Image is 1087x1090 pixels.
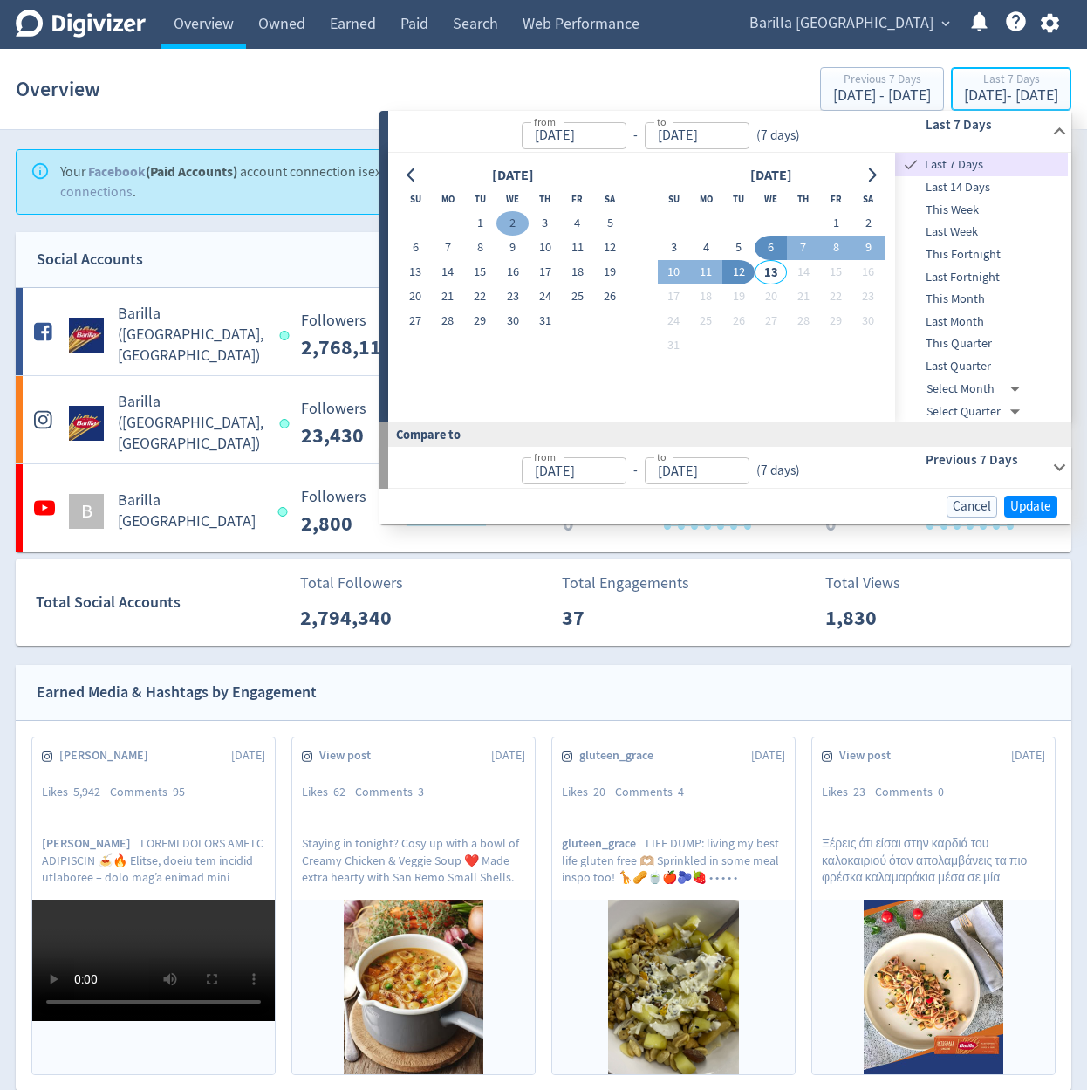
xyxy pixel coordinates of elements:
[895,201,1068,220] span: This Week
[69,318,104,353] img: Barilla (AU, NZ) undefined
[561,284,593,309] button: 25
[561,260,593,284] button: 18
[593,784,605,799] span: 20
[552,737,795,1074] a: gluteen_grace[DATE]Likes20Comments4gluteen_graceLIFE DUMP: living my best life gluten free 🫶🏼 Spr...
[819,236,851,260] button: 8
[722,284,755,309] button: 19
[562,572,689,595] p: Total Engagements
[825,572,926,595] p: Total Views
[895,153,1068,422] nav: presets
[37,680,317,705] div: Earned Media & Hashtags by Engagement
[926,114,1045,135] h6: Last 7 Days
[355,784,434,801] div: Comments
[722,236,755,260] button: 5
[819,260,851,284] button: 15
[833,88,931,104] div: [DATE] - [DATE]
[852,260,885,284] button: 16
[690,309,722,333] button: 25
[658,333,690,358] button: 31
[562,784,615,801] div: Likes
[657,449,667,464] label: to
[822,784,875,801] div: Likes
[388,447,1071,489] div: from-to(7 days)Previous 7 Days
[755,236,787,260] button: 6
[895,153,1068,176] div: Last 7 Days
[292,401,554,447] svg: Followers ---
[833,73,931,88] div: Previous 7 Days
[529,309,561,333] button: 31
[895,223,1068,242] span: Last Week
[292,489,554,535] svg: Followers ---
[921,155,1068,175] span: Last 7 Days
[787,187,819,211] th: Thursday
[964,73,1058,88] div: Last 7 Days
[36,590,288,615] div: Total Social Accounts
[594,187,626,211] th: Saturday
[388,111,1071,153] div: from-to(7 days)Last 7 Days
[895,290,1068,309] span: This Month
[895,243,1068,266] div: This Fortnight
[529,260,561,284] button: 17
[496,187,529,211] th: Wednesday
[749,126,807,146] div: ( 7 days )
[432,236,464,260] button: 7
[464,260,496,284] button: 15
[400,236,432,260] button: 6
[745,164,797,188] div: [DATE]
[926,449,1045,470] h6: Previous 7 Days
[820,67,944,111] button: Previous 7 Days[DATE] - [DATE]
[464,309,496,333] button: 29
[302,784,355,801] div: Likes
[400,163,425,188] button: Go to previous month
[379,422,1071,446] div: Compare to
[529,284,561,309] button: 24
[534,114,556,129] label: from
[292,312,554,359] svg: Followers ---
[333,784,345,799] span: 62
[895,268,1068,287] span: Last Fortnight
[895,245,1068,264] span: This Fortnight
[1011,747,1045,764] span: [DATE]
[895,312,1068,332] span: Last Month
[755,260,787,284] button: 13
[464,211,496,236] button: 1
[42,835,140,852] span: [PERSON_NAME]
[690,236,722,260] button: 4
[895,357,1068,376] span: Last Quarter
[825,602,926,634] p: 1,830
[496,309,529,333] button: 30
[496,211,529,236] button: 2
[32,737,275,1074] a: [PERSON_NAME][DATE]Likes5,942Comments95[PERSON_NAME]LOREMI DOLORS AMETC ADIPISCIN 🍝🔥 Elitse, doei...
[173,784,185,799] span: 95
[594,284,626,309] button: 26
[280,331,295,340] span: Data last synced: 13 Aug 2025, 12:02am (AEST)
[88,162,237,181] strong: (Paid Accounts)
[60,155,1022,209] div: Your account connection is expired . To ensure we can keep your data up-to-date, please reconnect...
[561,187,593,211] th: Friday
[926,401,1027,423] div: Select Quarter
[118,304,263,367] h5: Barilla ([GEOGRAPHIC_DATA], [GEOGRAPHIC_DATA])
[562,835,646,852] span: gluteen_grace
[787,284,819,309] button: 21
[280,419,295,428] span: Data last synced: 13 Aug 2025, 12:02am (AEST)
[749,461,800,481] div: ( 7 days )
[302,835,525,884] p: Staying in tonight? Cosy up with a bowl of Creamy Chicken & Veggie Soup ❤️ Made extra hearty with...
[755,187,787,211] th: Wednesday
[37,247,143,272] div: Social Accounts
[118,392,263,455] h5: Barilla ([GEOGRAPHIC_DATA], [GEOGRAPHIC_DATA])
[895,311,1068,333] div: Last Month
[787,309,819,333] button: 28
[16,464,1071,552] a: BBarilla [GEOGRAPHIC_DATA] Followers --- _ 0% Followers 2,800 Engagements 0 Engagements 0 _ 0% Vi...
[42,835,265,884] p: LOREMI DOLORS AMETC ADIPISCIN 🍝🔥 Elitse, doeiu tem incidid utlaboree – dolo mag’a enimad mini ven...
[819,309,851,333] button: 29
[755,309,787,333] button: 27
[895,266,1068,289] div: Last Fortnight
[496,284,529,309] button: 23
[751,747,785,764] span: [DATE]
[594,260,626,284] button: 19
[626,126,645,146] div: -
[594,211,626,236] button: 5
[787,260,819,284] button: 14
[491,747,525,764] span: [DATE]
[464,236,496,260] button: 8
